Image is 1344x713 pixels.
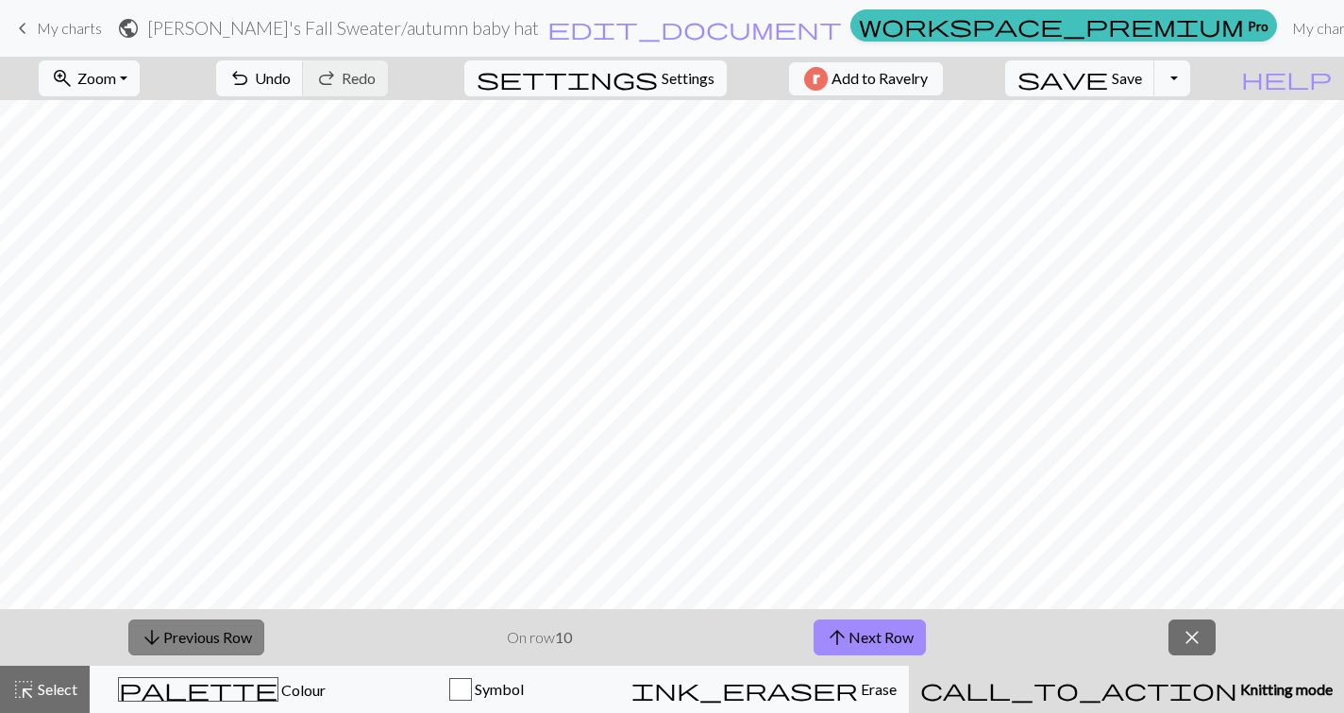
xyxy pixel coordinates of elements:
span: Select [35,680,77,698]
a: Pro [850,9,1277,42]
button: Zoom [39,60,140,96]
span: zoom_in [51,65,74,92]
button: SettingsSettings [464,60,727,96]
button: Colour [90,666,355,713]
span: Zoom [77,69,116,87]
p: On row [507,626,572,649]
span: public [117,15,140,42]
span: Undo [255,69,291,87]
span: Add to Ravelry [832,67,928,91]
img: Ravelry [804,67,828,91]
span: call_to_action [920,676,1237,703]
span: workspace_premium [859,12,1244,39]
button: Erase [619,666,909,713]
span: Colour [278,681,326,699]
span: Erase [858,680,897,698]
span: close [1181,624,1203,651]
button: Add to Ravelry [789,62,943,95]
a: My charts [11,12,102,44]
span: arrow_downward [141,624,163,651]
span: My charts [37,19,102,37]
span: Symbol [472,680,524,698]
button: Previous Row [128,620,264,655]
button: Undo [216,60,304,96]
button: Next Row [814,620,926,655]
span: ink_eraser [631,676,858,703]
button: Save [1005,60,1155,96]
span: undo [228,65,251,92]
span: palette [119,676,277,703]
span: edit_document [547,15,842,42]
span: keyboard_arrow_left [11,15,34,42]
button: Knitting mode [909,666,1344,713]
button: Symbol [355,666,620,713]
span: Settings [662,67,714,90]
span: save [1017,65,1108,92]
span: Save [1112,69,1142,87]
h2: [PERSON_NAME]'s Fall Sweater / autumn baby hat [147,17,539,39]
span: arrow_upward [826,624,848,651]
span: Knitting mode [1237,680,1333,698]
i: Settings [477,67,658,90]
span: help [1241,65,1332,92]
span: highlight_alt [12,676,35,703]
strong: 10 [555,628,572,646]
span: settings [477,65,658,92]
